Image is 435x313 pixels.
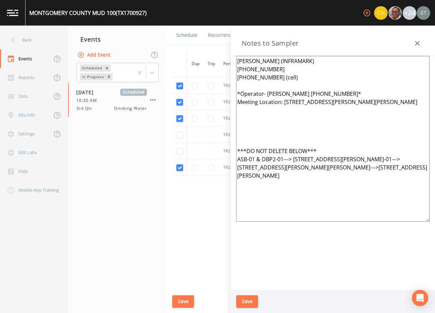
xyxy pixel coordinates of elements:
td: YR2025 [219,94,242,110]
textarea: [PERSON_NAME] (INFRAMARK) [PHONE_NUMBER] [PHONE_NUMBER] (cell) *Operator- [PERSON_NAME] [PHONE_NU... [236,56,430,222]
td: YR2025 [219,126,242,143]
div: Open Intercom Messenger [412,290,428,306]
button: Add Event [76,49,113,61]
button: Save [172,295,194,308]
td: YR2025 [219,77,242,94]
button: Save [236,295,258,308]
img: c74b8b8b1c7a9d34f67c5e0ca157ed15 [374,6,388,20]
th: Period [219,50,242,77]
th: Dup [188,50,204,77]
td: YR2025 [219,110,242,126]
div: Events [68,31,167,48]
h3: Notes to Sampler [242,38,299,49]
div: +24 [403,6,416,20]
span: 10:30 AM [76,98,101,104]
div: In Progress [80,73,105,80]
td: YR2025 [219,159,242,176]
div: Mike Franklin [388,6,402,20]
span: Drinking Water [114,105,147,111]
div: Charles Medina [374,6,388,20]
img: e2d790fa78825a4bb76dcb6ab311d44c [388,6,402,20]
a: Schedule [175,26,198,45]
div: Remove Scheduled [103,64,111,72]
img: cb9926319991c592eb2b4c75d39c237f [417,6,430,20]
span: Scheduled [120,89,147,96]
th: Trip [204,50,219,77]
div: Scheduled [80,64,103,72]
span: 3rd Qtr [76,105,96,111]
span: [DATE] [76,89,98,96]
div: MONTGOMERY COUNTY MUD 100 (TX1700927) [29,9,147,17]
td: YR2025 [219,143,242,159]
div: Remove In Progress [105,73,113,80]
a: Recurrence [207,26,235,45]
img: logo [7,10,18,16]
a: [DATE]Scheduled10:30 AM3rd QtrDrinking Water [68,83,167,117]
